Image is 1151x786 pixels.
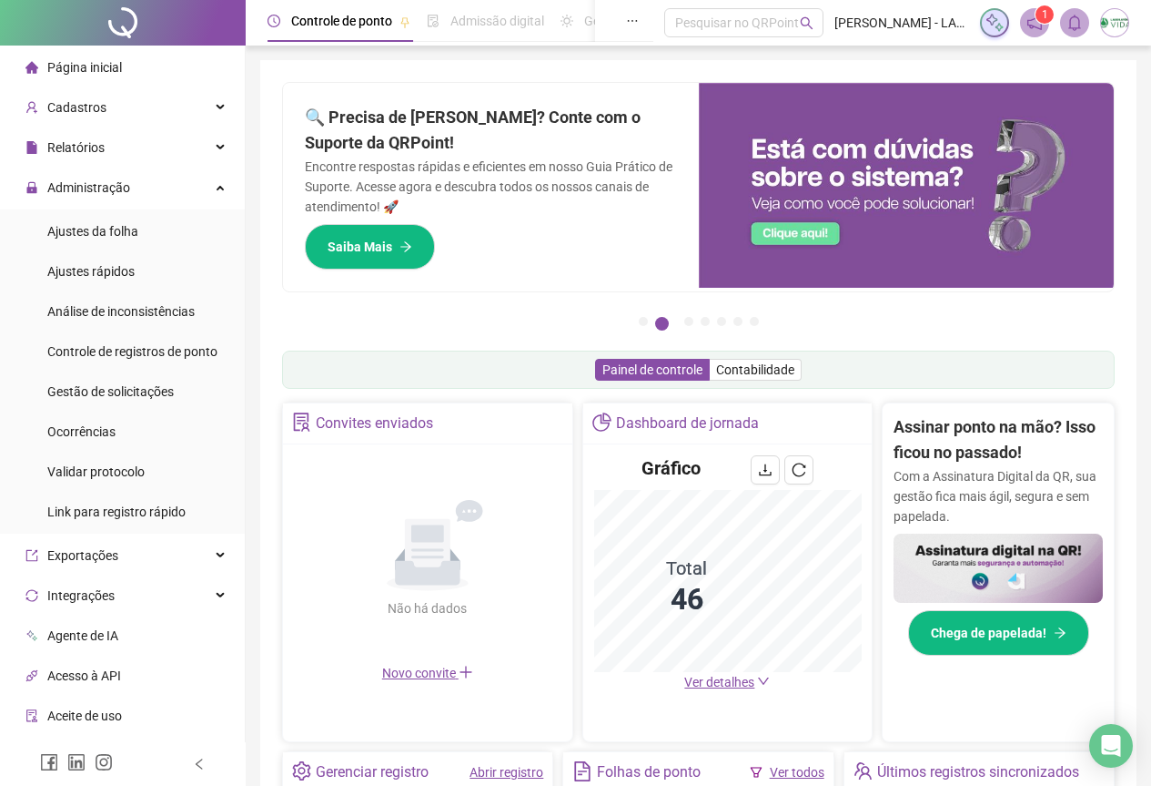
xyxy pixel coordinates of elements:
span: user-add [25,101,38,114]
a: Abrir registro [469,765,543,780]
span: 1 [1042,8,1048,21]
span: Relatórios [47,140,105,155]
button: 2 [655,317,669,331]
span: reload [792,463,806,477]
span: export [25,549,38,562]
span: down [757,675,770,688]
span: file [25,141,38,154]
span: Ajustes da folha [47,224,138,239]
span: home [25,61,38,74]
span: Link para registro rápido [47,505,186,519]
span: Chega de papelada! [931,623,1046,643]
span: Ver detalhes [684,675,754,689]
span: Agente de IA [47,628,118,643]
span: Administração [47,180,130,195]
span: notification [1026,15,1043,31]
span: Integrações [47,588,115,603]
span: filter [750,766,762,779]
span: Admissão digital [450,14,544,28]
h2: 🔍 Precisa de [PERSON_NAME]? Conte com o Suporte da QRPoint! [305,105,677,157]
span: left [193,758,206,771]
button: 1 [639,317,648,326]
span: sync [25,589,38,602]
span: download [758,463,772,477]
span: pie-chart [592,413,611,432]
span: search [800,16,813,30]
span: Contabilidade [716,362,794,377]
span: instagram [95,753,113,771]
button: 6 [733,317,742,326]
img: 3633 [1101,9,1128,36]
span: arrow-right [1054,627,1066,639]
a: Ver detalhes down [684,675,770,689]
img: banner%2F0cf4e1f0-cb71-40ef-aa93-44bd3d4ee559.png [699,83,1115,288]
div: Convites enviados [316,408,433,439]
p: Com a Assinatura Digital da QR, sua gestão fica mais ágil, segura e sem papelada. [894,466,1103,526]
span: facebook [40,753,58,771]
span: Controle de registros de ponto [47,344,217,359]
span: Exportações [47,548,118,563]
span: Página inicial [47,60,122,75]
span: setting [292,761,311,781]
span: Acesso à API [47,669,121,683]
span: Análise de inconsistências [47,304,195,319]
span: sun [560,15,573,27]
a: Ver todos [770,765,824,780]
div: Dashboard de jornada [616,408,759,439]
span: clock-circle [268,15,280,27]
span: Controle de ponto [291,14,392,28]
span: Saiba Mais [328,237,392,257]
span: bell [1066,15,1083,31]
span: Validar protocolo [47,464,145,479]
span: team [853,761,873,781]
span: Ocorrências [47,424,116,439]
span: Ajustes rápidos [47,264,135,279]
span: Gestão de férias [584,14,676,28]
span: Gestão de solicitações [47,384,174,399]
span: ellipsis [626,15,639,27]
span: api [25,669,38,682]
span: Painel de controle [602,362,702,377]
div: Open Intercom Messenger [1089,724,1133,768]
span: pushpin [399,16,410,27]
span: Novo convite [382,666,473,680]
span: Cadastros [47,100,106,115]
img: banner%2F02c71560-61a6-44d4-94b9-c8ab97240462.png [894,534,1103,604]
button: Saiba Mais [305,224,435,270]
span: file-text [572,761,591,781]
span: arrow-right [399,240,412,253]
span: solution [292,413,311,432]
span: plus [459,665,473,679]
button: 3 [684,317,693,326]
span: [PERSON_NAME] - LABORATORIO POLICLÍNICA VIDA [834,13,969,33]
span: lock [25,181,38,194]
p: Encontre respostas rápidas e eficientes em nosso Guia Prático de Suporte. Acesse agora e descubra... [305,157,677,217]
button: 5 [717,317,726,326]
img: sparkle-icon.fc2bf0ac1784a2077858766a79e2daf3.svg [984,13,1005,33]
sup: 1 [1035,5,1054,24]
h2: Assinar ponto na mão? Isso ficou no passado! [894,414,1103,466]
button: Chega de papelada! [908,610,1089,656]
span: Aceite de uso [47,709,122,723]
span: linkedin [67,753,86,771]
button: 4 [701,317,710,326]
div: Não há dados [344,598,511,618]
h4: Gráfico [641,455,701,481]
span: audit [25,709,38,722]
button: 7 [750,317,759,326]
span: file-done [427,15,439,27]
